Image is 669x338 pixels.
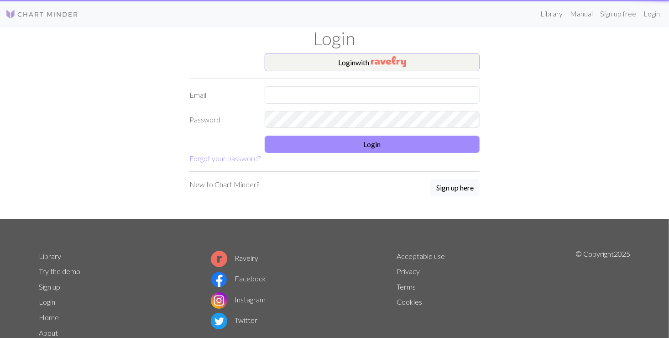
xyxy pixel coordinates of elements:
a: Sign up free [596,5,640,23]
button: Login [265,136,480,153]
a: About [39,328,58,337]
a: Cookies [397,297,422,306]
a: Sign up here [430,179,480,197]
a: Terms [397,282,416,291]
a: Forgot your password? [189,154,261,163]
a: Library [537,5,566,23]
label: Password [184,111,259,128]
h1: Login [33,27,636,49]
a: Login [640,5,664,23]
a: Facebook [211,274,267,283]
a: Instagram [211,295,266,304]
img: Ravelry [371,56,406,67]
a: Library [39,252,61,260]
a: Sign up [39,282,60,291]
img: Twitter logo [211,313,227,329]
a: Privacy [397,267,420,275]
p: New to Chart Minder? [189,179,259,190]
button: Sign up here [430,179,480,196]
img: Facebook logo [211,271,227,288]
img: Instagram logo [211,292,227,309]
button: Loginwith [265,53,480,71]
a: Ravelry [211,253,258,262]
img: Logo [5,9,78,20]
a: Try the demo [39,267,80,275]
a: Home [39,313,59,322]
a: Login [39,297,55,306]
a: Twitter [211,316,257,324]
label: Email [184,86,259,104]
img: Ravelry logo [211,251,227,267]
a: Manual [566,5,596,23]
a: Acceptable use [397,252,445,260]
